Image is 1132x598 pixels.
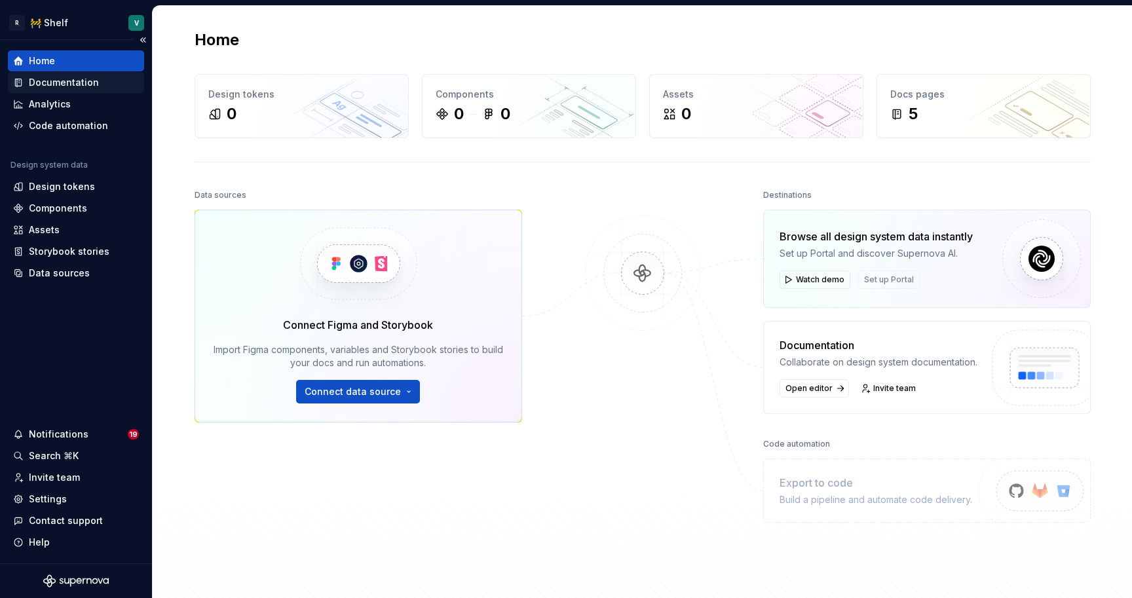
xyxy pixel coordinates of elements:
[8,263,144,284] a: Data sources
[29,514,103,527] div: Contact support
[8,72,144,93] a: Documentation
[29,202,87,215] div: Components
[29,98,71,111] div: Analytics
[8,94,144,115] a: Analytics
[780,356,977,369] div: Collaborate on design system documentation.
[8,424,144,445] button: Notifications19
[8,50,144,71] a: Home
[8,467,144,488] a: Invite team
[763,186,812,204] div: Destinations
[208,88,395,101] div: Design tokens
[8,241,144,262] a: Storybook stories
[8,489,144,510] a: Settings
[305,385,401,398] span: Connect data source
[780,247,973,260] div: Set up Portal and discover Supernova AI.
[8,510,144,531] button: Contact support
[43,574,109,588] svg: Supernova Logo
[3,9,149,37] button: R🚧 ShelfV
[134,18,139,28] div: V
[873,383,916,394] span: Invite team
[29,493,67,506] div: Settings
[681,103,691,124] div: 0
[780,229,973,244] div: Browse all design system data instantly
[763,435,830,453] div: Code automation
[29,223,60,236] div: Assets
[214,343,503,369] div: Import Figma components, variables and Storybook stories to build your docs and run automations.
[8,198,144,219] a: Components
[780,475,972,491] div: Export to code
[29,54,55,67] div: Home
[8,445,144,466] button: Search ⌘K
[857,379,922,398] a: Invite team
[29,119,108,132] div: Code automation
[8,176,144,197] a: Design tokens
[10,160,88,170] div: Design system data
[134,31,152,49] button: Collapse sidebar
[663,88,850,101] div: Assets
[422,74,636,138] a: Components00
[780,493,972,506] div: Build a pipeline and automate code delivery.
[796,274,844,285] span: Watch demo
[454,103,464,124] div: 0
[227,103,236,124] div: 0
[436,88,622,101] div: Components
[500,103,510,124] div: 0
[128,429,139,439] span: 19
[8,532,144,553] button: Help
[29,76,99,89] div: Documentation
[195,186,246,204] div: Data sources
[195,29,239,50] h2: Home
[283,317,433,333] div: Connect Figma and Storybook
[649,74,863,138] a: Assets0
[785,383,833,394] span: Open editor
[29,471,80,484] div: Invite team
[780,271,850,289] button: Watch demo
[8,219,144,240] a: Assets
[29,245,109,258] div: Storybook stories
[30,16,68,29] div: 🚧 Shelf
[195,74,409,138] a: Design tokens0
[29,267,90,280] div: Data sources
[8,115,144,136] a: Code automation
[780,379,849,398] a: Open editor
[909,103,918,124] div: 5
[29,428,88,441] div: Notifications
[29,180,95,193] div: Design tokens
[890,88,1077,101] div: Docs pages
[877,74,1091,138] a: Docs pages5
[29,536,50,549] div: Help
[29,449,79,462] div: Search ⌘K
[9,15,25,31] div: R
[780,337,977,353] div: Documentation
[296,380,420,403] button: Connect data source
